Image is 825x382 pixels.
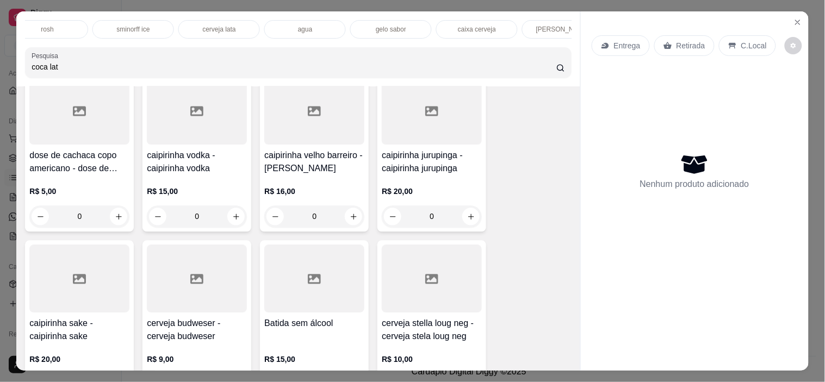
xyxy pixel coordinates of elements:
label: Pesquisa [32,51,62,60]
h4: cerveja stella loug neg - cerveja stela loug neg [382,317,482,343]
p: Nenhum produto adicionado [640,178,749,191]
p: R$ 16,00 [264,186,364,197]
h4: dose de cachaca copo americano - dose de cachaca copo americano [29,149,129,176]
p: [PERSON_NAME] [536,25,590,34]
button: increase-product-quantity [110,208,127,226]
button: decrease-product-quantity [266,208,284,226]
p: R$ 9,00 [147,354,247,365]
p: rosh [41,25,54,34]
p: caixa cerveja [458,25,496,34]
button: Close [789,14,807,31]
p: cerveja lata [203,25,236,34]
p: gelo sabor [376,25,406,34]
p: R$ 15,00 [264,354,364,365]
button: increase-product-quantity [227,208,245,226]
button: decrease-product-quantity [32,208,49,226]
p: R$ 20,00 [29,354,129,365]
p: R$ 15,00 [147,186,247,197]
p: R$ 5,00 [29,186,129,197]
p: agua [298,25,313,34]
h4: cerveja budweser - cerveja budweser [147,317,247,343]
button: decrease-product-quantity [384,208,401,226]
button: increase-product-quantity [345,208,362,226]
h4: caipirinha vodka - caipirinha vodka [147,149,247,176]
button: decrease-product-quantity [149,208,166,226]
p: Entrega [614,40,641,51]
input: Pesquisa [32,61,556,72]
h4: caipirinha jurupinga - caipirinha jurupinga [382,149,482,176]
h4: Batida sem álcool [264,317,364,330]
h4: caipirinha sake - caipirinha sake [29,317,129,343]
p: R$ 10,00 [382,354,482,365]
button: increase-product-quantity [462,208,480,226]
p: R$ 20,00 [382,186,482,197]
p: sminorff ice [117,25,150,34]
button: decrease-product-quantity [785,37,802,54]
h4: caipirinha velho barreiro - [PERSON_NAME] [264,149,364,176]
p: Retirada [677,40,705,51]
p: C.Local [741,40,767,51]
